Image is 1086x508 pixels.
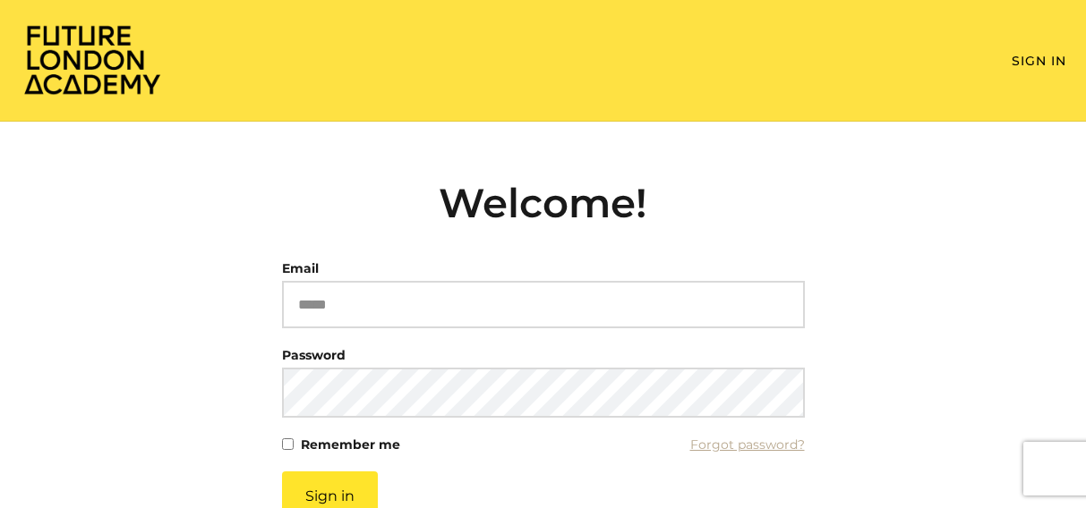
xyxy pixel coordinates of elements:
h2: Welcome! [282,179,805,227]
a: Sign In [1012,53,1066,69]
label: Password [282,343,346,368]
a: Forgot password? [690,432,805,457]
img: Home Page [21,23,164,96]
label: Remember me [301,432,400,457]
label: Email [282,256,319,281]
